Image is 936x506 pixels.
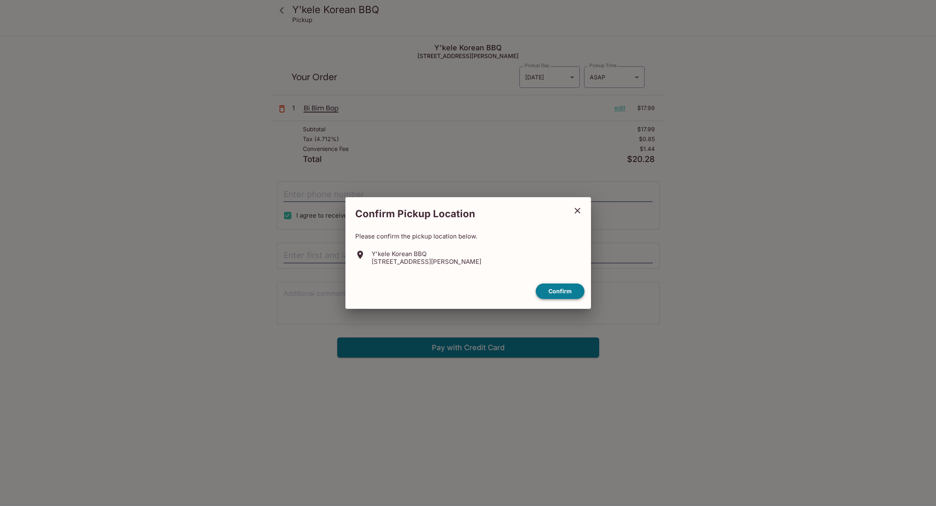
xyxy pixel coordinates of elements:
[372,258,481,265] p: [STREET_ADDRESS][PERSON_NAME]
[567,200,588,221] button: close
[372,250,481,258] p: Y'kele Korean BBQ
[355,232,581,240] p: Please confirm the pickup location below.
[536,283,584,299] button: confirm
[345,204,567,224] h2: Confirm Pickup Location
